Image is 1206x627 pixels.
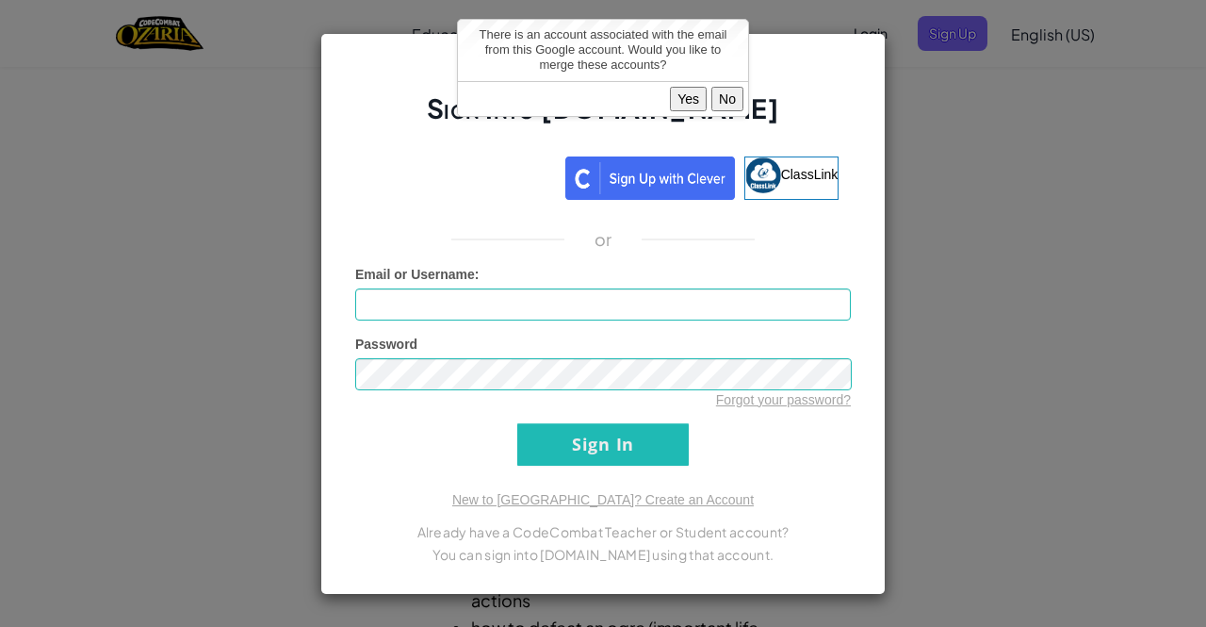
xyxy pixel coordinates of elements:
[355,267,475,282] span: Email or Username
[355,520,851,543] p: Already have a CodeCombat Teacher or Student account?
[355,91,851,145] h2: Sign Into [DOMAIN_NAME]
[745,157,781,193] img: classlink-logo-small.png
[565,157,735,200] img: clever_sso_button@2x.png
[358,155,565,196] iframe: Sign in with Google Button
[517,423,689,466] input: Sign In
[716,392,851,407] a: Forgot your password?
[781,166,839,181] span: ClassLink
[355,337,417,352] span: Password
[711,87,743,111] button: No
[670,87,707,111] button: Yes
[452,492,754,507] a: New to [GEOGRAPHIC_DATA]? Create an Account
[355,265,480,284] label: :
[479,27,726,72] span: There is an account associated with the email from this Google account. Would you like to merge t...
[355,543,851,566] p: You can sign into [DOMAIN_NAME] using that account.
[595,228,612,251] p: or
